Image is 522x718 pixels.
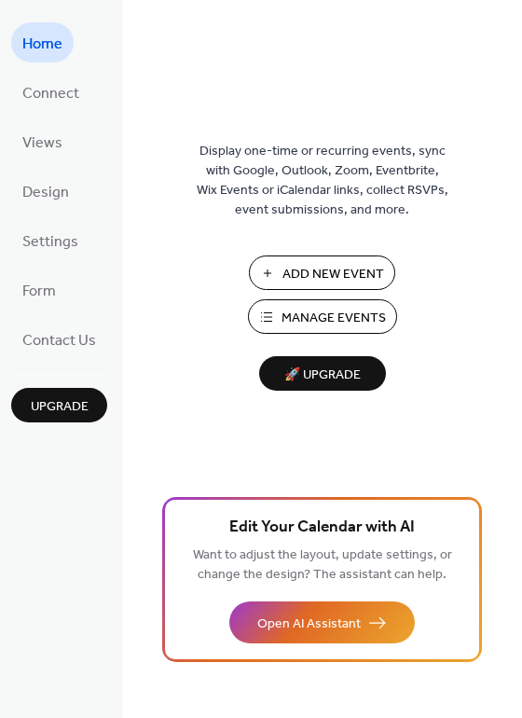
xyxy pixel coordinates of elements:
[282,265,384,284] span: Add New Event
[22,129,62,158] span: Views
[193,543,452,587] span: Want to adjust the layout, update settings, or change the design? The assistant can help.
[22,228,78,256] span: Settings
[229,515,415,541] span: Edit Your Calendar with AI
[249,255,395,290] button: Add New Event
[11,388,107,422] button: Upgrade
[270,363,375,388] span: 🚀 Upgrade
[22,178,69,207] span: Design
[257,614,361,634] span: Open AI Assistant
[11,22,74,62] a: Home
[259,356,386,391] button: 🚀 Upgrade
[248,299,397,334] button: Manage Events
[11,121,74,161] a: Views
[11,319,107,359] a: Contact Us
[11,171,80,211] a: Design
[22,30,62,59] span: Home
[11,269,67,310] a: Form
[22,326,96,355] span: Contact Us
[282,309,386,328] span: Manage Events
[11,220,89,260] a: Settings
[22,79,79,108] span: Connect
[11,72,90,112] a: Connect
[197,142,448,220] span: Display one-time or recurring events, sync with Google, Outlook, Zoom, Eventbrite, Wix Events or ...
[229,601,415,643] button: Open AI Assistant
[22,277,56,306] span: Form
[31,397,89,417] span: Upgrade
